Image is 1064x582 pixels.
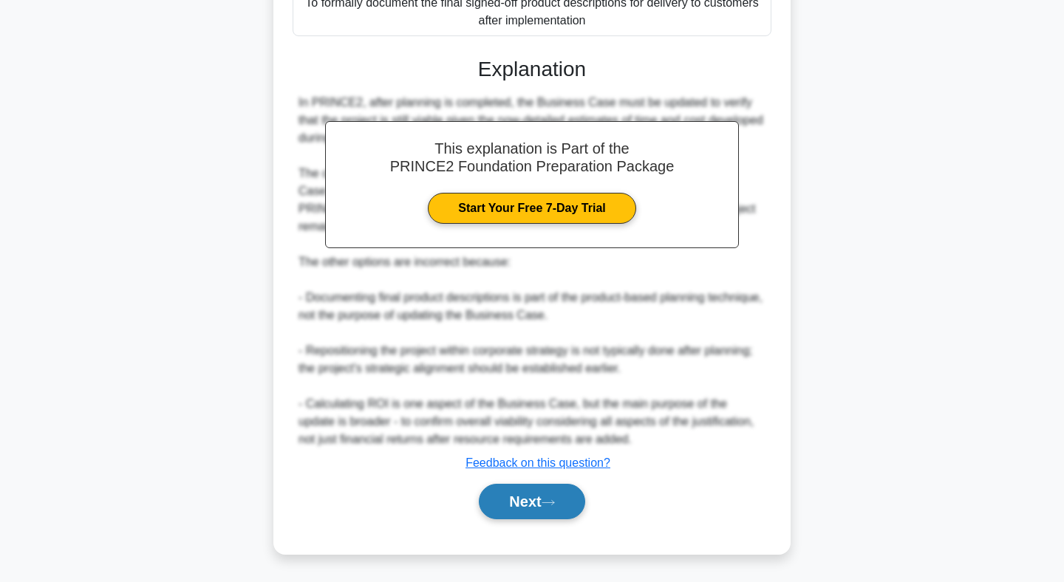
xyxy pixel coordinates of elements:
[479,484,584,519] button: Next
[428,193,635,224] a: Start Your Free 7-Day Trial
[299,94,765,448] div: In PRINCE2, after planning is completed, the Business Case must be updated to verify that the pro...
[465,456,610,469] a: Feedback on this question?
[301,57,763,82] h3: Explanation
